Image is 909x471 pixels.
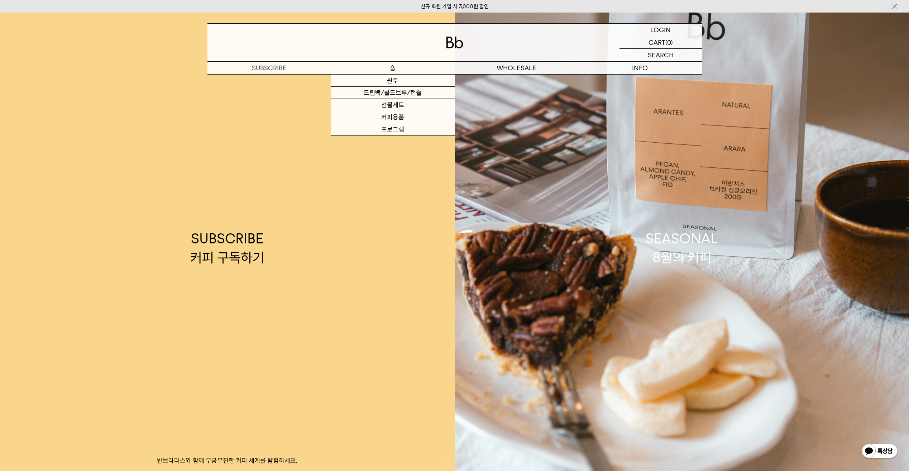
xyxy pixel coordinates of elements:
[331,99,455,111] a: 선물세트
[648,49,674,61] p: SEARCH
[331,62,455,74] a: 숍
[421,3,489,10] a: 신규 회원 가입 시 3,000원 할인
[331,75,455,87] a: 원두
[207,62,331,74] a: SUBSCRIBE
[578,62,702,74] p: INFO
[331,123,455,135] a: 프로그램
[861,443,898,460] img: 카카오톡 채널 1:1 채팅 버튼
[650,24,671,36] p: LOGIN
[619,24,702,36] a: LOGIN
[646,229,718,267] div: SEASONAL 8월의 커피
[190,229,264,267] div: SUBSCRIBE 커피 구독하기
[455,62,578,74] p: WHOLESALE
[331,87,455,99] a: 드립백/콜드브루/캡슐
[665,36,673,48] p: (0)
[331,111,455,123] a: 커피용품
[619,36,702,49] a: CART (0)
[446,37,463,48] img: 로고
[649,36,665,48] p: CART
